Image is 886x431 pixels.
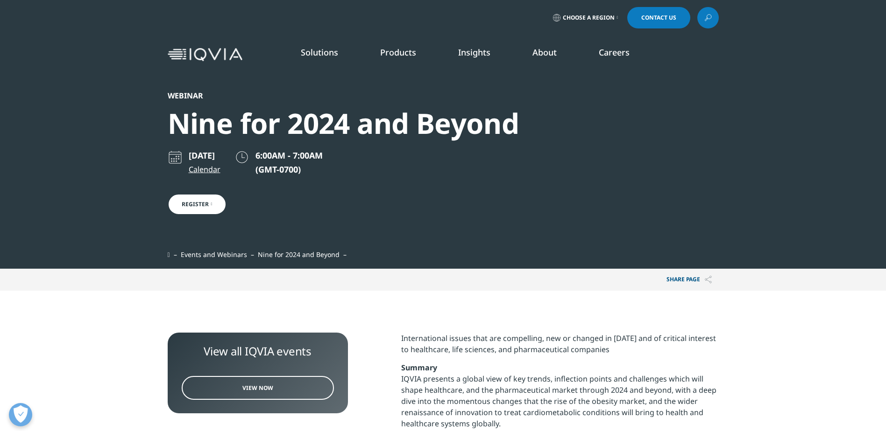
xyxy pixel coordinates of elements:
[168,150,183,165] img: calendar
[181,250,247,259] a: Events and Webinars
[182,376,334,400] a: View Now
[301,47,338,58] a: Solutions
[599,47,630,58] a: Careers
[705,276,712,284] img: Share PAGE
[532,47,557,58] a: About
[401,333,719,362] p: International issues that are compelling, new or changed in [DATE] and of critical interest to he...
[401,362,437,373] strong: Summary
[255,150,323,161] span: 6:00AM - 7:00AM
[189,150,220,161] p: [DATE]
[246,33,719,76] nav: Primary
[9,403,32,426] button: Open Preferences
[563,14,615,21] span: Choose a Region
[168,106,519,141] div: Nine for 2024 and Beyond
[168,48,242,62] img: IQVIA Healthcare Information Technology and Pharma Clinical Research Company
[659,269,719,291] p: Share PAGE
[182,344,334,358] div: View all IQVIA events
[168,194,227,215] a: Register
[458,47,490,58] a: Insights
[168,91,519,100] div: Webinar
[242,384,273,392] span: View Now
[641,15,676,21] span: Contact Us
[189,164,220,175] a: Calendar
[380,47,416,58] a: Products
[659,269,719,291] button: Share PAGEShare PAGE
[258,250,340,259] span: Nine for 2024 and Beyond
[234,150,249,165] img: clock
[255,164,323,175] p: (GMT-0700)
[627,7,690,28] a: Contact Us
